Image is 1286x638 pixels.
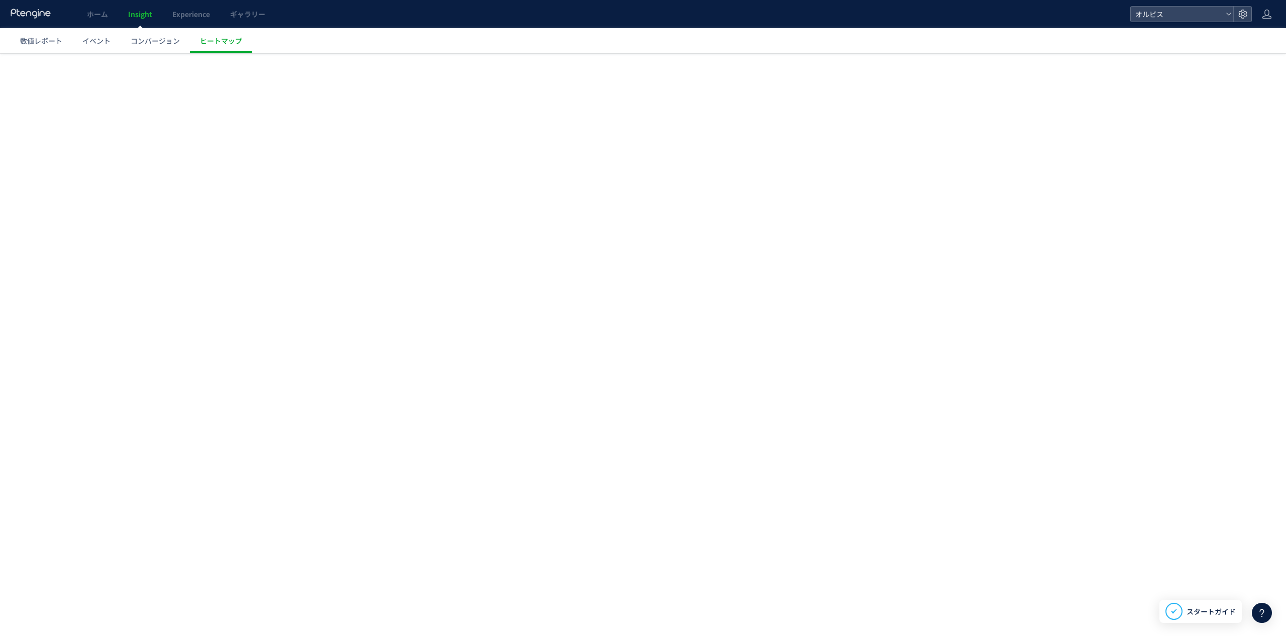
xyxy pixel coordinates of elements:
[200,36,242,46] span: ヒートマップ
[82,36,111,46] span: イベント
[87,9,108,19] span: ホーム
[1132,7,1222,22] span: オルビス
[1187,606,1236,617] span: スタートガイド
[128,9,152,19] span: Insight
[230,9,265,19] span: ギャラリー
[20,36,62,46] span: 数値レポート
[172,9,210,19] span: Experience
[131,36,180,46] span: コンバージョン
